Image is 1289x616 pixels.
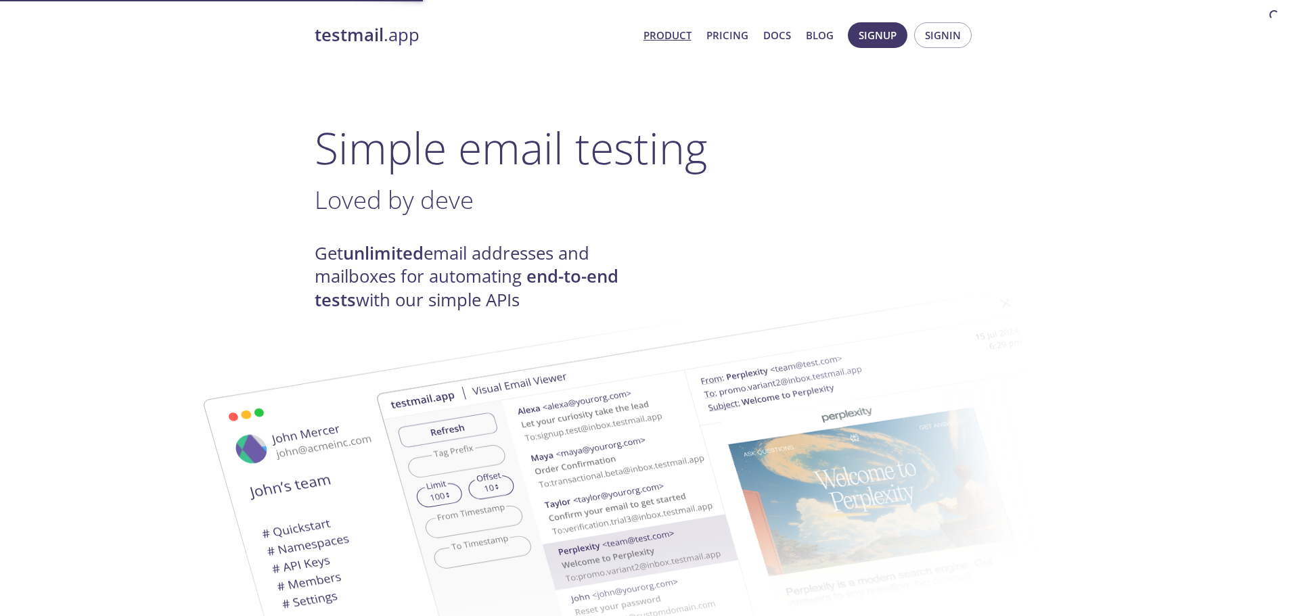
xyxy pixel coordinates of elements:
[706,26,748,44] a: Pricing
[848,22,907,48] button: Signup
[315,122,975,174] h1: Simple email testing
[315,242,645,312] h4: Get email addresses and mailboxes for automating with our simple APIs
[343,241,424,265] strong: unlimited
[315,183,474,216] span: Loved by deve
[643,26,692,44] a: Product
[925,26,961,44] span: Signin
[315,23,384,47] strong: testmail
[806,26,834,44] a: Blog
[315,264,618,311] strong: end-to-end tests
[763,26,791,44] a: Docs
[859,26,897,44] span: Signup
[315,24,633,47] a: testmail.app
[914,22,972,48] button: Signin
